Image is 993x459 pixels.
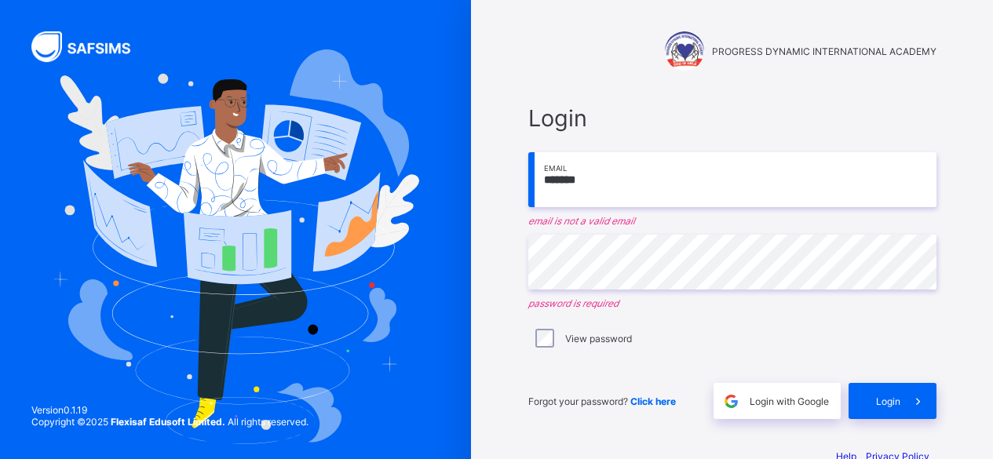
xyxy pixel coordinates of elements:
span: Login with Google [750,395,829,407]
span: Copyright © 2025 All rights reserved. [31,416,308,428]
em: email is not a valid email [528,215,936,227]
span: Version 0.1.19 [31,404,308,416]
label: View password [565,333,632,344]
img: google.396cfc9801f0270233282035f929180a.svg [722,392,740,410]
img: Hero Image [52,49,419,444]
span: Login [528,104,936,132]
span: Login [876,395,900,407]
em: password is required [528,297,936,309]
span: Forgot your password? [528,395,676,407]
strong: Flexisaf Edusoft Limited. [111,416,225,428]
img: SAFSIMS Logo [31,31,149,62]
a: Click here [630,395,676,407]
span: PROGRESS DYNAMIC INTERNATIONAL ACADEMY [712,46,936,57]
